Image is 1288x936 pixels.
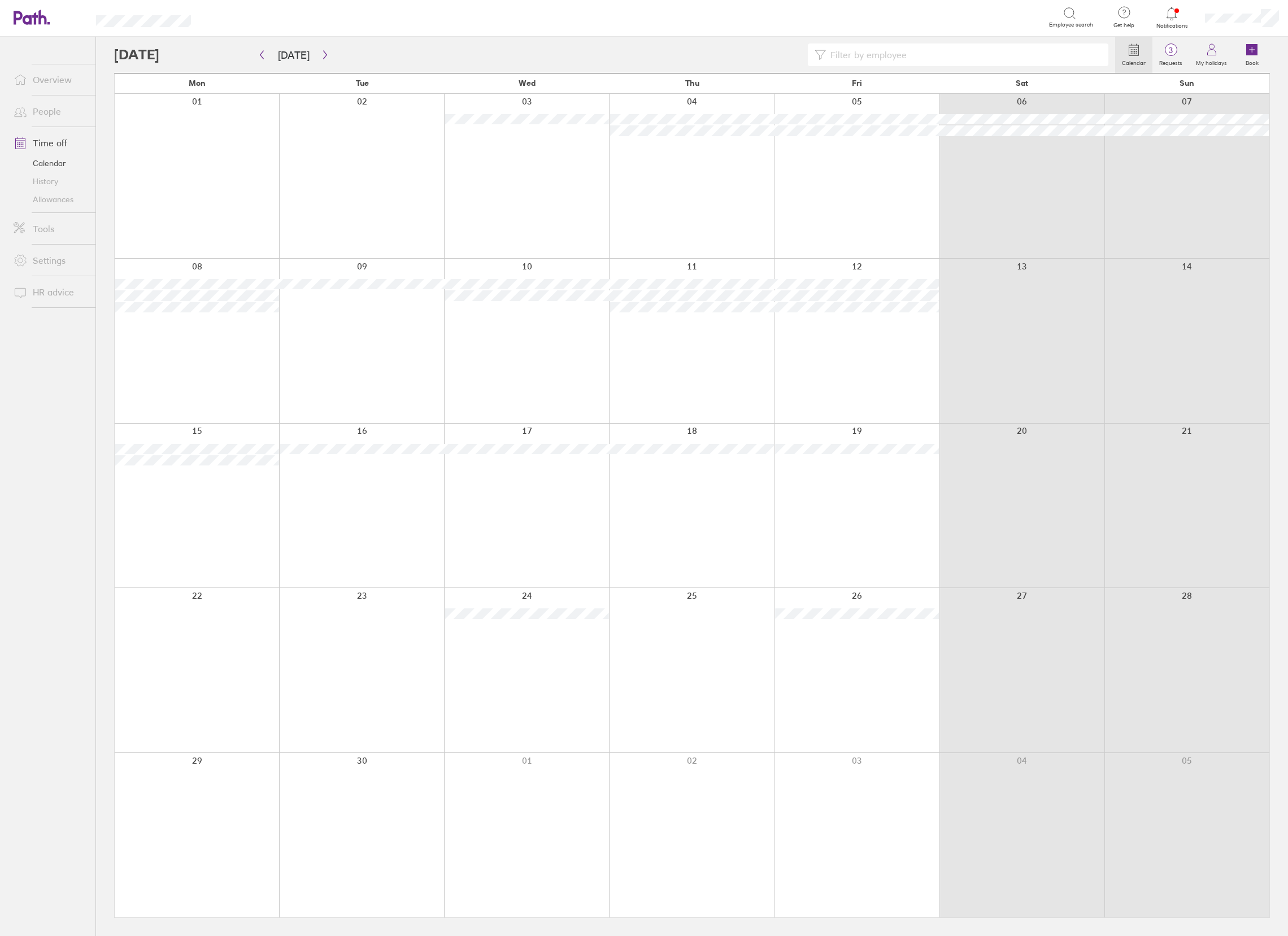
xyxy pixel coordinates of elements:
[5,249,95,272] a: Settings
[685,79,699,88] span: Thu
[1180,79,1194,88] span: Sun
[269,46,319,64] button: [DATE]
[5,68,95,91] a: Overview
[1106,22,1142,29] span: Get help
[1049,21,1093,28] span: Employee search
[5,154,95,172] a: Calendar
[1152,56,1189,67] label: Requests
[1234,37,1270,73] a: Book
[1189,56,1234,67] label: My holidays
[1152,46,1189,55] span: 3
[1154,6,1190,29] a: Notifications
[356,79,369,88] span: Tue
[1115,37,1152,73] a: Calendar
[5,132,95,154] a: Time off
[1152,37,1189,73] a: 3Requests
[1016,79,1028,88] span: Sat
[189,79,206,88] span: Mon
[221,12,250,22] div: Search
[826,44,1102,66] input: Filter by employee
[519,79,536,88] span: Wed
[5,190,95,208] a: Allowances
[1239,56,1265,67] label: Book
[5,172,95,190] a: History
[5,100,95,123] a: People
[5,281,95,303] a: HR advice
[1154,23,1190,29] span: Notifications
[1115,56,1152,67] label: Calendar
[5,217,95,240] a: Tools
[1189,37,1234,73] a: My holidays
[852,79,862,88] span: Fri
